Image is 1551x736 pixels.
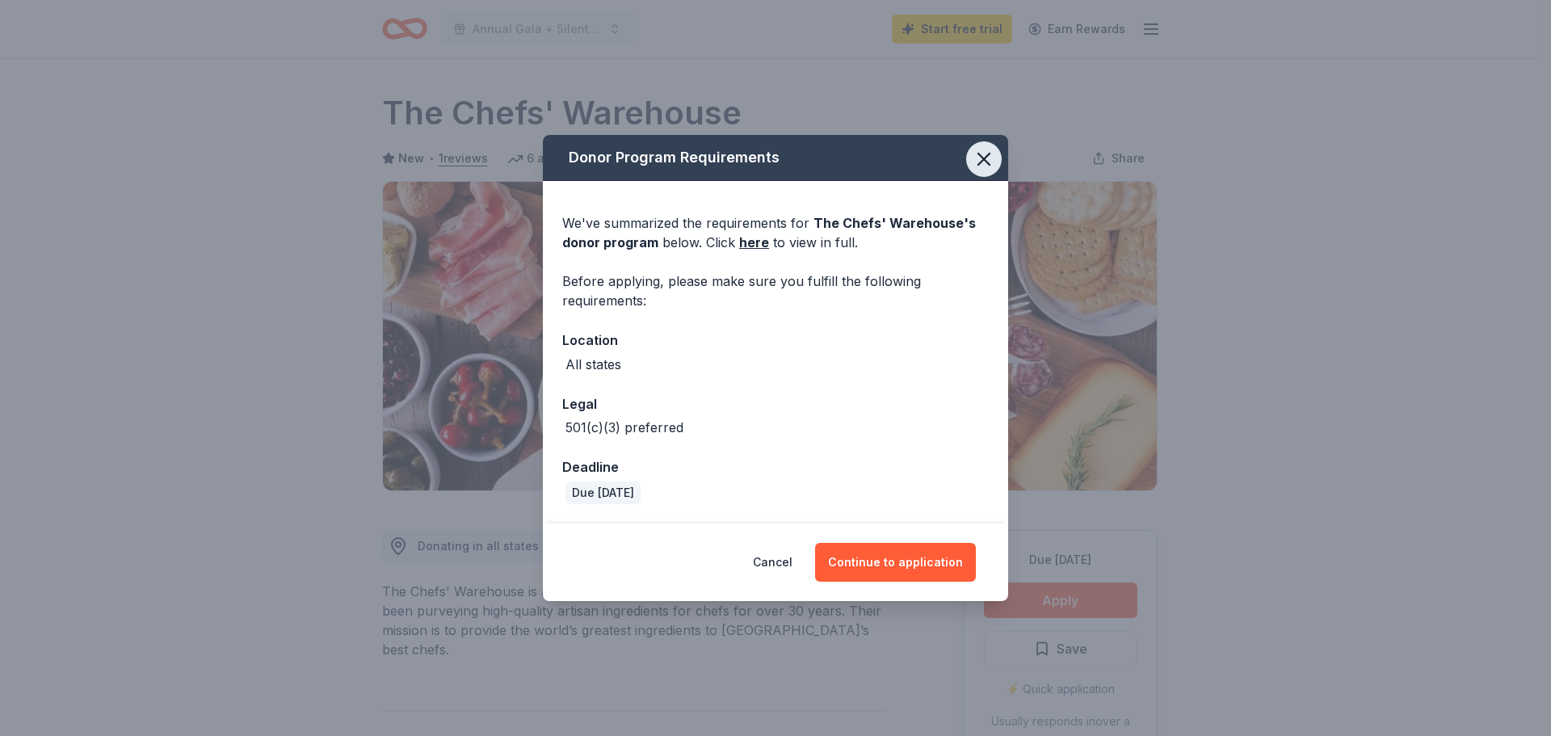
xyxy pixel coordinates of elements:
[562,456,989,477] div: Deadline
[562,271,989,310] div: Before applying, please make sure you fulfill the following requirements:
[753,543,792,582] button: Cancel
[815,543,976,582] button: Continue to application
[562,393,989,414] div: Legal
[562,213,989,252] div: We've summarized the requirements for below. Click to view in full.
[565,418,683,437] div: 501(c)(3) preferred
[562,330,989,351] div: Location
[565,482,641,504] div: Due [DATE]
[739,233,769,252] a: here
[543,135,1008,181] div: Donor Program Requirements
[565,355,621,374] div: All states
